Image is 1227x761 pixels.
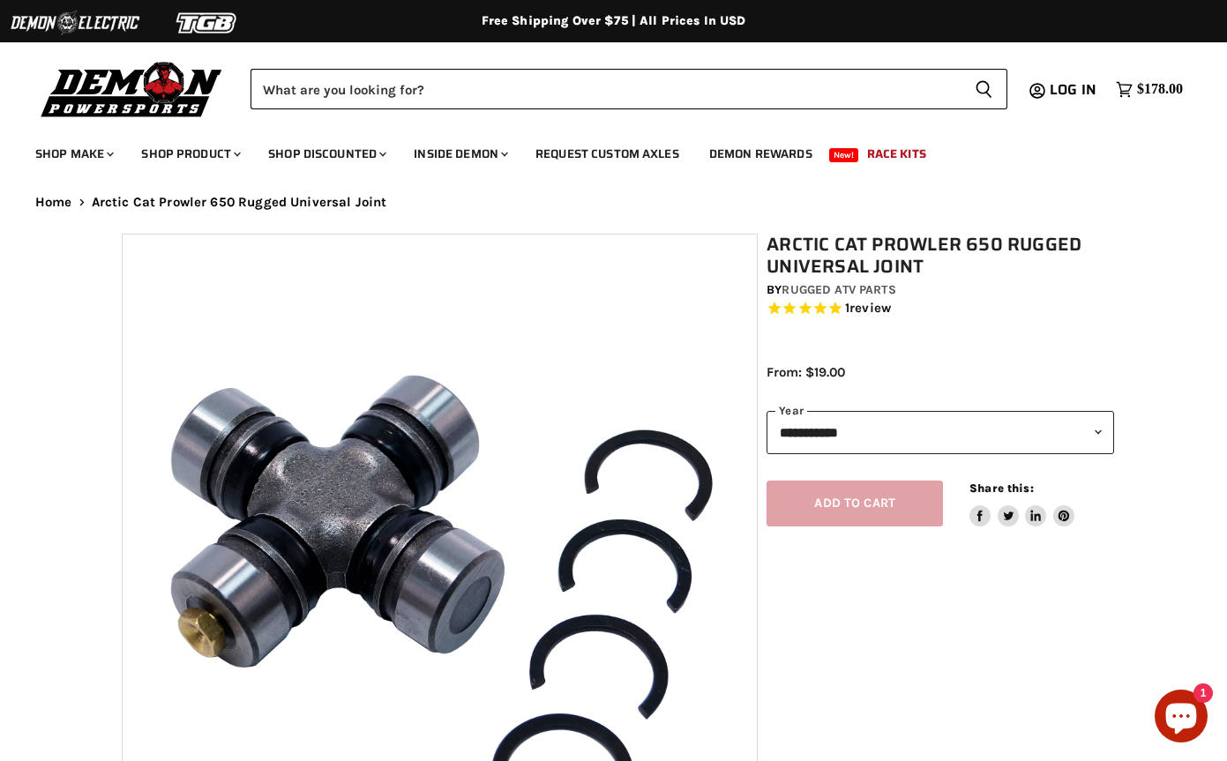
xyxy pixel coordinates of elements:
span: $178.00 [1137,81,1183,98]
span: From: $19.00 [767,364,845,380]
a: $178.00 [1107,77,1192,102]
span: Rated 5.0 out of 5 stars 1 reviews [767,300,1113,318]
aside: Share this: [969,481,1074,527]
span: Share this: [969,481,1033,495]
form: Product [251,69,1007,109]
img: Demon Electric Logo 2 [9,6,141,40]
a: Rugged ATV Parts [782,282,895,297]
a: Race Kits [854,136,939,172]
a: Home [35,195,72,210]
input: Search [251,69,961,109]
a: Shop Product [128,136,251,172]
div: by [767,280,1113,300]
a: Demon Rewards [696,136,826,172]
a: Inside Demon [400,136,519,172]
select: year [767,411,1113,454]
img: Demon Powersports [35,57,228,120]
inbox-online-store-chat: Shopify online store chat [1149,690,1213,747]
span: Log in [1050,78,1096,101]
img: TGB Logo 2 [141,6,273,40]
a: Shop Make [22,136,124,172]
span: Arctic Cat Prowler 650 Rugged Universal Joint [92,195,387,210]
span: New! [829,148,859,162]
a: Shop Discounted [255,136,397,172]
span: review [849,301,891,317]
h1: Arctic Cat Prowler 650 Rugged Universal Joint [767,234,1113,278]
button: Search [961,69,1007,109]
span: 1 reviews [845,301,891,317]
a: Log in [1042,82,1107,98]
ul: Main menu [22,129,1178,172]
a: Request Custom Axles [522,136,692,172]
